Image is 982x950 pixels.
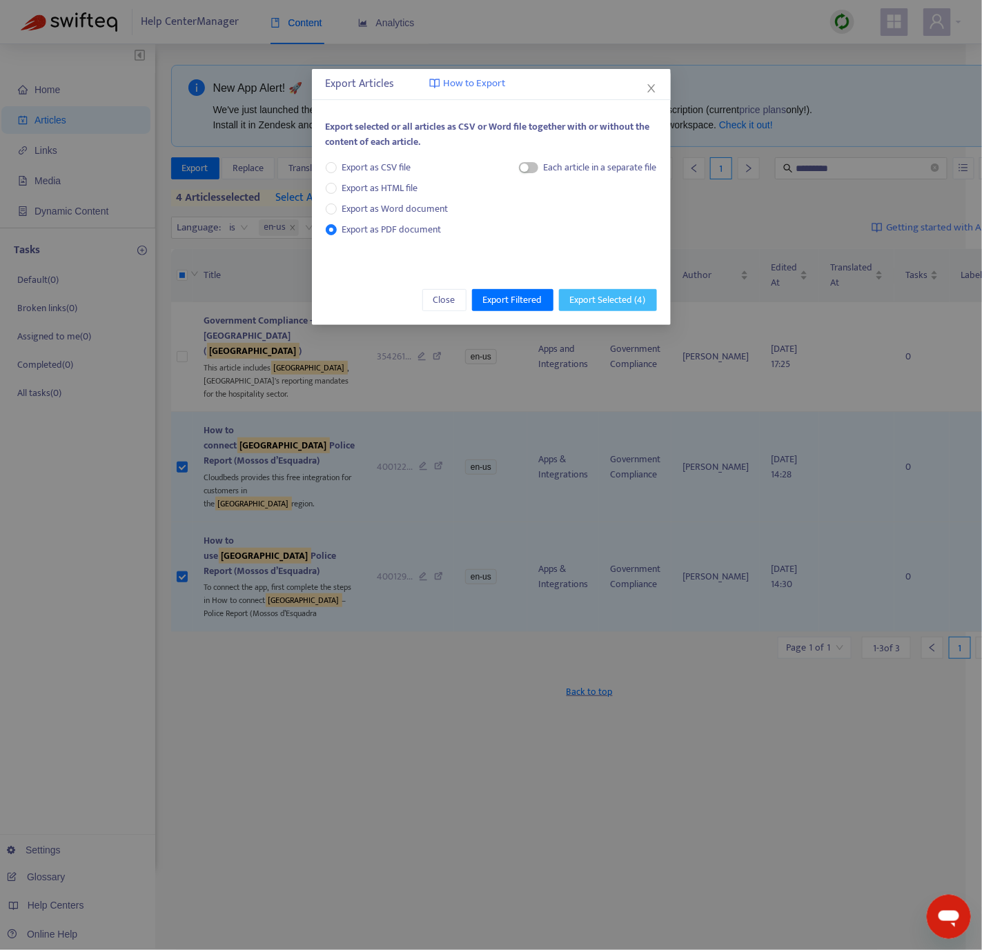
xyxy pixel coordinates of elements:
iframe: Button to launch messaging window [927,895,971,939]
span: Export as HTML file [337,181,424,196]
a: How to Export [429,76,506,92]
span: Close [433,293,455,308]
span: Export Filtered [483,293,542,308]
span: Export Selected ( 4 ) [570,293,646,308]
button: Close [644,81,659,96]
span: Export as Word document [337,201,454,217]
span: Export as CSV file [337,160,417,175]
span: Export as PDF document [342,221,442,237]
span: close [646,83,657,94]
img: image-link [429,78,440,89]
div: Export Articles [326,76,657,92]
button: Close [422,289,467,311]
button: Export Selected (4) [559,289,657,311]
button: Export Filtered [472,289,553,311]
span: Export selected or all articles as CSV or Word file together with or without the content of each ... [326,119,650,150]
div: Each article in a separate file [544,160,657,175]
span: How to Export [444,76,506,92]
